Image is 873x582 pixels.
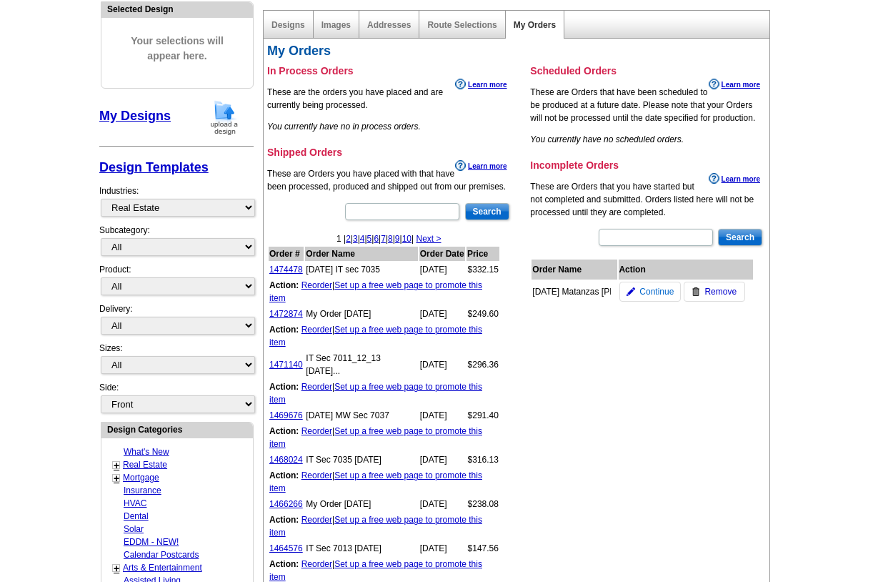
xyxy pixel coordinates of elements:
[269,559,482,582] a: Set up a free web page to promote this item
[305,497,417,511] td: My Order [DATE]
[619,282,681,302] a: Continue
[305,262,417,277] td: [DATE] IT sec 7035
[269,559,299,569] b: Action:
[269,424,499,451] td: |
[124,537,179,547] a: EDDM - NEW!
[306,353,381,376] span: IT Sec 7011_12_13 JULY 2025
[269,455,303,465] a: 1468024
[416,234,441,244] a: Next >
[269,360,303,370] a: 1471140
[114,563,119,574] a: +
[305,453,417,467] td: IT Sec 7035 [DATE]
[99,160,209,174] a: Design Templates
[467,307,499,321] td: $249.60
[269,468,499,495] td: |
[269,280,299,290] b: Action:
[269,265,303,275] a: 1474478
[381,234,386,244] a: 7
[99,224,254,263] div: Subcategory:
[532,287,689,297] span: Oct 2025 Matanzas Woods Sec 7037
[692,287,700,296] img: trashcan-icon.gif
[269,380,499,407] td: |
[267,86,511,112] p: These are the orders you have placed and are currently being processed.
[704,285,737,298] span: Remove
[402,234,411,244] a: 10
[465,203,509,220] input: Search
[639,285,674,298] span: Continue
[301,382,332,392] a: Reorder
[99,342,254,381] div: Sizes:
[123,563,202,573] a: Arts & Entertainment
[269,382,299,392] b: Action:
[267,44,764,59] h2: My Orders
[301,470,332,480] a: Reorder
[269,247,304,261] th: Order #
[271,20,305,30] a: Designs
[99,381,254,415] div: Side:
[419,262,465,277] td: [DATE]
[114,473,119,484] a: +
[267,146,511,159] h3: Shipped Orders
[301,280,332,290] a: Reorder
[305,541,417,556] td: IT Sec 7013 [DATE]
[530,86,764,124] p: These are Orders that have been scheduled to be produced at a future date. Please note that your ...
[99,302,254,342] div: Delivery:
[305,408,417,423] td: [DATE] MW Sec 7037
[353,234,358,244] a: 3
[419,453,465,467] td: [DATE]
[530,159,764,172] h3: Incomplete Orders
[123,473,159,483] a: Mortgage
[124,550,199,560] a: Calendar Postcards
[112,19,242,78] span: Your selections will appear here.
[269,513,499,540] td: |
[124,524,144,534] a: Solar
[619,260,753,280] th: Action
[269,325,482,347] a: Set up a free web page to promote this item
[321,20,351,30] a: Images
[346,234,351,244] a: 2
[269,309,303,319] a: 1472874
[532,260,617,280] th: Order Name
[709,173,760,184] a: Learn more
[455,79,507,90] a: Learn more
[360,234,365,244] a: 4
[530,134,684,144] em: You currently have no scheduled orders.
[427,20,497,30] a: Route Selections
[718,229,762,246] input: Search
[206,99,243,136] img: upload-design
[467,541,499,556] td: $147.56
[269,543,303,553] a: 1464576
[269,470,299,480] b: Action:
[530,64,764,77] h3: Scheduled Orders
[419,408,465,423] td: [DATE]
[124,511,149,521] a: Dental
[305,307,417,321] td: My Order [DATE]
[467,497,499,511] td: $238.08
[269,470,482,493] a: Set up a free web page to promote this item
[374,234,379,244] a: 6
[269,499,303,509] a: 1466266
[267,167,511,193] p: These are Orders you have placed with that have been processed, produced and shipped out from our...
[305,247,417,261] th: Order Name
[395,234,400,244] a: 9
[269,278,499,305] td: |
[101,423,253,436] div: Design Categories
[124,498,146,508] a: HVAC
[301,325,332,335] a: Reorder
[367,234,372,244] a: 5
[301,515,332,525] a: Reorder
[269,515,299,525] b: Action:
[269,280,482,303] a: Set up a free web page to promote this item
[419,497,465,511] td: [DATE]
[269,382,482,405] a: Set up a free web page to promote this item
[367,20,411,30] a: Addresses
[269,426,299,436] b: Action:
[301,559,332,569] a: Reorder
[267,122,421,132] em: You currently have no in process orders.
[455,160,507,172] a: Learn more
[467,408,499,423] td: $291.40
[419,541,465,556] td: [DATE]
[267,232,511,245] div: 1 | | | | | | | | | |
[101,2,253,16] div: Selected Design
[269,515,482,538] a: Set up a free web page to promote this item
